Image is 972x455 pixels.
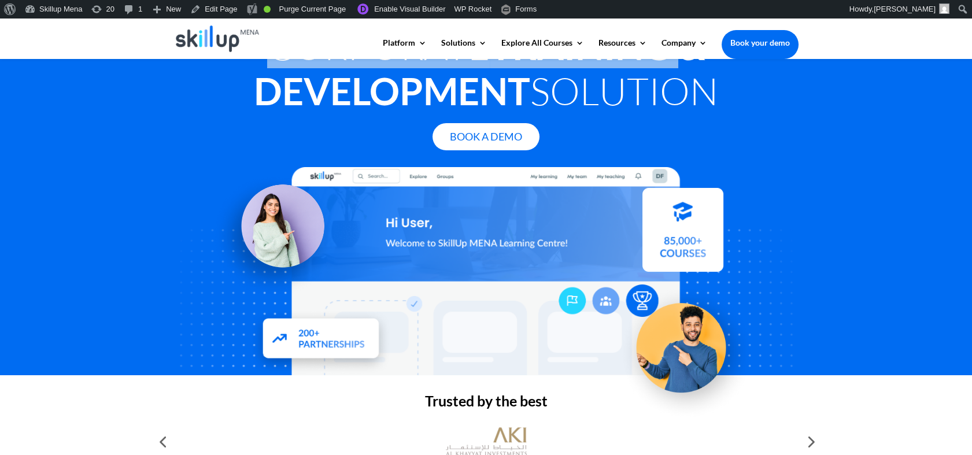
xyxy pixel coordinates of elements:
a: Book your demo [722,30,799,56]
img: Partners - SkillUp Mena [249,307,392,374]
a: Book A Demo [433,123,539,150]
div: Good [264,6,271,13]
iframe: Chat Widget [914,399,972,455]
strong: Training & Development [254,23,705,113]
img: Courses library - SkillUp MENA [642,193,723,277]
img: Learning Management Solution - SkillUp [211,172,336,297]
img: Upskill your workforce - SkillUp [617,278,755,416]
a: Company [661,39,707,58]
span: [PERSON_NAME] [874,5,936,13]
a: Solutions [441,39,487,58]
a: Resources [598,39,647,58]
h2: Trusted by the best [174,394,799,414]
a: Explore All Courses [501,39,584,58]
h1: Corporate Solution [174,23,799,119]
a: Platform [383,39,427,58]
img: Skillup Mena [176,25,260,52]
